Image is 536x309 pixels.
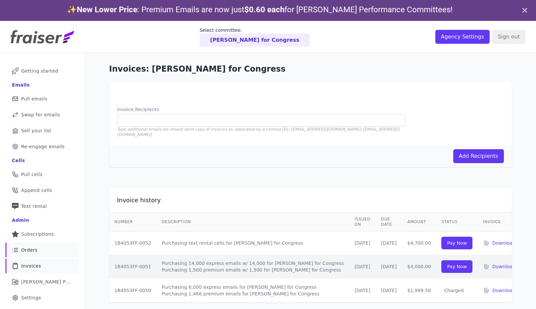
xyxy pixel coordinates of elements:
th: Amount [402,213,436,231]
a: Settings [5,290,79,305]
input: Agency Settings [435,30,490,44]
span: Pull cells [21,171,42,178]
td: Purchasing text rental cells for [PERSON_NAME] for Congress [156,231,349,255]
input: Pay Now [441,237,472,249]
a: Orders [5,243,79,257]
td: [DATE] [376,231,402,255]
td: Purchasing 6,000 express emails for [PERSON_NAME] for Congress Purchasing 1,466 premium emails fo... [156,278,349,302]
a: Invoices [5,259,79,273]
a: Download [492,263,515,270]
a: Subscriptions [5,227,79,241]
span: Sell your list [21,127,51,134]
td: [DATE] [376,278,402,302]
th: Invoice [478,213,521,231]
a: Download [492,287,515,294]
td: [DATE] [376,255,402,278]
a: Download [492,240,515,246]
td: Purchasing 14,000 express emails w/ 14,000 for [PERSON_NAME] for Congress Purchasing 1,500 premiu... [156,255,349,278]
button: Add Recipients [453,149,504,163]
div: Emails [12,82,30,88]
th: Description [156,213,349,231]
span: Pull emails [21,95,47,102]
a: [PERSON_NAME] Performance [5,275,79,289]
a: Pull emails [5,92,79,106]
span: Text rental [21,203,47,210]
td: [DATE] [349,278,376,302]
a: Getting started [5,64,79,78]
td: $4,700.00 [402,231,436,255]
a: Swap for emails [5,107,79,122]
p: [PERSON_NAME] for Congress [210,36,299,44]
label: Invoice Recipients [117,106,405,113]
a: Select committee: [PERSON_NAME] for Congress [200,27,310,47]
th: Status [436,213,478,231]
td: $1,999.50 [402,278,436,302]
span: Charged [441,288,466,293]
p: Type additional emails we should send copy of invoices to, separated by a comma (Ex: [EMAIL_ADDRE... [117,127,405,137]
span: Invoices [21,263,41,269]
span: Getting started [21,68,58,74]
input: Pay Now [441,260,472,273]
div: Admin [12,217,29,223]
img: Fraiser Logo [11,30,74,43]
a: Append cells [5,183,79,198]
h1: Invoices: [PERSON_NAME] for Congress [109,64,512,74]
td: 1B4053FF-0050 [109,278,157,302]
h2: Invoice history [117,196,161,204]
td: 1B4053FF-0052 [109,231,157,255]
span: Swap for emails [21,111,60,118]
a: Pull cells [5,167,79,182]
a: Re-engage emails [5,139,79,154]
td: $4,000.00 [402,255,436,278]
a: Sell your list [5,123,79,138]
p: Select committee: [200,27,310,33]
td: [DATE] [349,231,376,255]
th: Number [109,213,157,231]
span: [PERSON_NAME] Performance [21,278,71,285]
td: 1B4053FF-0051 [109,255,157,278]
a: Text rental [5,199,79,214]
input: Sign out [492,30,525,44]
td: [DATE] [349,255,376,278]
span: Settings [21,294,41,301]
span: Orders [21,247,37,253]
th: Due Date [376,213,402,231]
span: Re-engage emails [21,143,65,150]
th: Issued on [349,213,376,231]
span: Subscriptions [21,231,54,237]
span: Append cells [21,187,52,194]
div: Cells [12,157,25,164]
